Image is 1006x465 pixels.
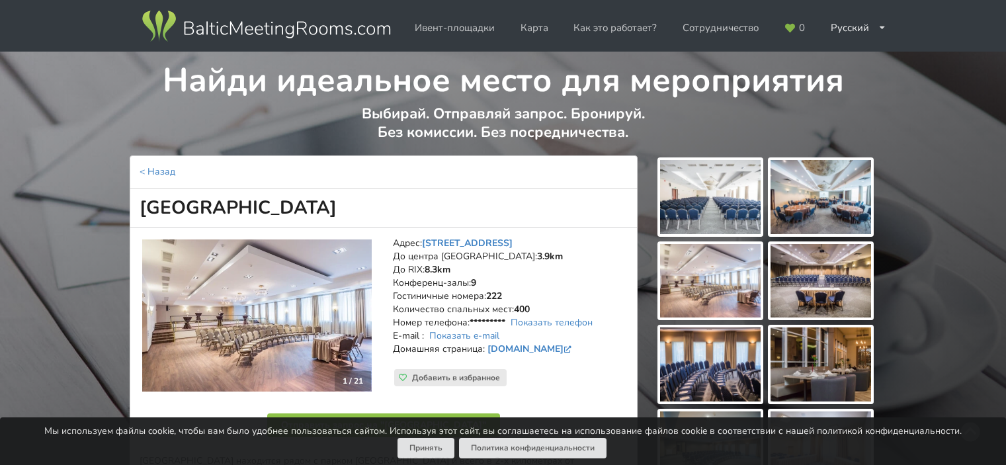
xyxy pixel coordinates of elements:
[267,413,500,437] button: Отправить запрос на "[GEOGRAPHIC_DATA]"
[335,371,371,391] div: 1 / 21
[511,15,558,41] a: Карта
[405,15,504,41] a: Ивент-площадки
[771,327,871,402] img: Bellevue Park Hotel Riga | Рига | Площадка для мероприятий - фото галереи
[660,244,761,318] img: Bellevue Park Hotel Riga | Рига | Площадка для мероприятий - фото галереи
[471,276,476,289] strong: 9
[486,290,502,302] strong: 222
[130,189,638,228] h1: [GEOGRAPHIC_DATA]
[660,327,761,402] img: Bellevue Park Hotel Riga | Рига | Площадка для мероприятий - фото галереи
[429,329,499,342] a: Показать e-mail
[799,23,805,33] span: 0
[142,239,372,392] a: Гостиница | Рига | Bellevue Park Hotel Riga 1 / 21
[537,250,563,263] strong: 3.9km
[393,237,628,369] address: Адрес: До центра [GEOGRAPHIC_DATA]: До RIX: Конференц-залы: Гостиничные номера: Количество спальн...
[142,239,372,392] img: Гостиница | Рига | Bellevue Park Hotel Riga
[771,244,871,318] img: Bellevue Park Hotel Riga | Рига | Площадка для мероприятий - фото галереи
[425,263,450,276] strong: 8.3km
[412,372,500,383] span: Добавить в избранное
[660,160,761,234] img: Bellevue Park Hotel Riga | Рига | Площадка для мероприятий - фото галереи
[673,15,768,41] a: Сотрудничество
[140,165,175,178] a: < Назад
[459,438,607,458] a: Политика конфиденциальности
[511,316,593,329] a: Показать телефон
[564,15,666,41] a: Как это работает?
[487,343,574,355] a: [DOMAIN_NAME]
[821,15,896,41] div: Русский
[514,303,530,316] strong: 400
[130,105,876,155] p: Выбирай. Отправляй запрос. Бронируй. Без комиссии. Без посредничества.
[140,8,393,45] img: Baltic Meeting Rooms
[771,160,871,234] img: Bellevue Park Hotel Riga | Рига | Площадка для мероприятий - фото галереи
[398,438,454,458] button: Принять
[422,237,513,249] a: [STREET_ADDRESS]
[130,52,876,102] h1: Найди идеальное место для мероприятия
